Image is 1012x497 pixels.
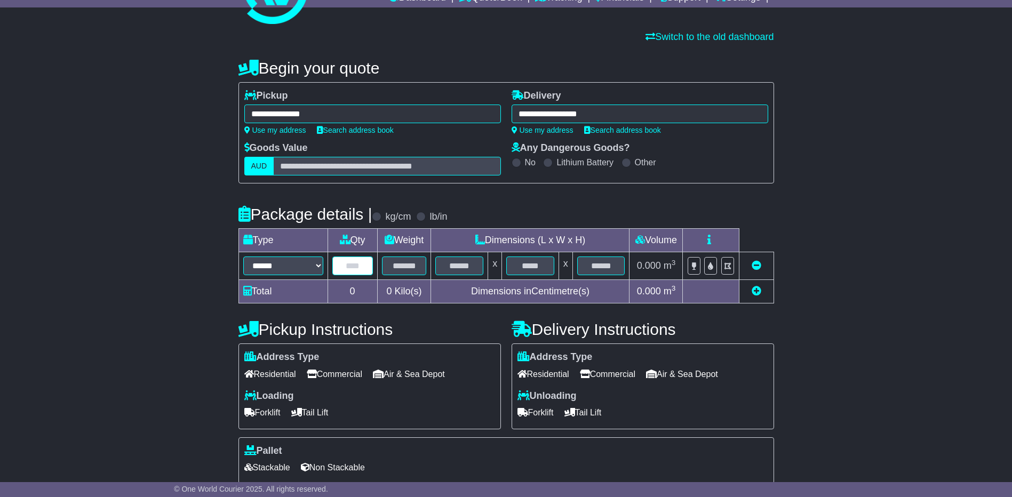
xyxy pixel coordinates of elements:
label: Address Type [244,351,320,363]
label: Pickup [244,90,288,102]
td: x [559,252,572,280]
span: Tail Lift [564,404,602,421]
td: Total [238,280,328,303]
span: Non Stackable [301,459,365,476]
h4: Pickup Instructions [238,320,501,338]
span: Commercial [580,366,635,382]
sup: 3 [672,259,676,267]
td: Weight [377,229,431,252]
a: Remove this item [752,260,761,271]
label: Delivery [512,90,561,102]
label: No [525,157,536,167]
h4: Package details | [238,205,372,223]
span: © One World Courier 2025. All rights reserved. [174,485,328,493]
a: Switch to the old dashboard [646,31,774,42]
td: Dimensions in Centimetre(s) [431,280,629,303]
td: 0 [328,280,377,303]
a: Search address book [584,126,661,134]
span: Forklift [517,404,554,421]
td: x [488,252,502,280]
span: Residential [517,366,569,382]
a: Search address book [317,126,394,134]
h4: Delivery Instructions [512,320,774,338]
sup: 3 [672,284,676,292]
span: Air & Sea Depot [646,366,718,382]
label: Loading [244,390,294,402]
span: Commercial [307,366,362,382]
label: kg/cm [385,211,411,223]
a: Use my address [512,126,573,134]
td: Qty [328,229,377,252]
span: Forklift [244,404,281,421]
td: Dimensions (L x W x H) [431,229,629,252]
a: Add new item [752,286,761,296]
td: Volume [629,229,683,252]
label: Any Dangerous Goods? [512,142,630,154]
label: Goods Value [244,142,308,154]
span: Residential [244,366,296,382]
span: Stackable [244,459,290,476]
span: 0 [386,286,392,296]
td: Kilo(s) [377,280,431,303]
span: m [664,260,676,271]
label: AUD [244,157,274,175]
span: Air & Sea Depot [373,366,445,382]
label: Pallet [244,445,282,457]
span: m [664,286,676,296]
span: 0.000 [637,286,661,296]
label: lb/in [429,211,447,223]
span: 0.000 [637,260,661,271]
span: Tail Lift [291,404,329,421]
label: Unloading [517,390,577,402]
td: Type [238,229,328,252]
label: Other [635,157,656,167]
h4: Begin your quote [238,59,774,77]
a: Use my address [244,126,306,134]
label: Lithium Battery [556,157,613,167]
label: Address Type [517,351,593,363]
